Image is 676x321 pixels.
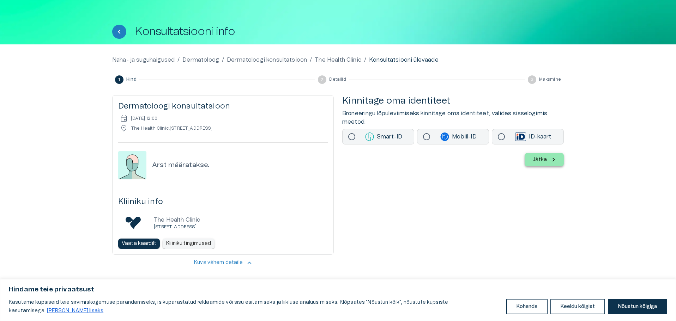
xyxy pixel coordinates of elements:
h5: Dermatoloogi konsultatsioon [118,101,328,111]
p: Hindame teie privaatsust [9,285,667,294]
button: Jätka [525,153,564,166]
a: Dermatoloogi konsultatsioon [227,56,307,64]
p: ID-kaart [509,132,558,141]
h1: Konsultatsiooni info [135,25,235,38]
p: Kasutame küpsiseid teie sirvimiskogemuse parandamiseks, isikupärastatud reklaamide või sisu esita... [9,298,501,315]
h6: Arst määratakse. [152,161,210,170]
button: Keeldu kõigist [550,299,605,314]
span: Detailid [329,76,346,82]
span: event [120,114,128,123]
text: 1 [118,78,120,82]
button: Tagasi [112,25,126,39]
a: Loe lisaks [47,308,104,314]
span: Maksmine [539,76,561,82]
button: Nõustun kõigiga [608,299,667,314]
a: The Health Clinic [315,56,361,64]
p: Mobiil-ID [434,132,483,141]
p: Smart-ID [359,132,408,141]
img: mobile-id login [440,132,449,141]
img: doctor [118,151,146,179]
img: id-card login [515,132,526,141]
button: Kliiniku tingimused [163,239,215,249]
text: 3 [531,78,533,82]
a: Dermatoloog [182,56,219,64]
img: The Health Clinic logo [126,216,141,230]
span: Hind [126,76,137,82]
span: keyboard_arrow_up [246,259,253,267]
p: / [222,56,224,64]
p: / [310,56,312,64]
p: The Health Clinic , [STREET_ADDRESS] [131,125,212,131]
p: Broneeringu lõpuleviimiseks kinnitage oma identiteet, valides sisselogimis meetod. [342,109,564,126]
p: Kuva vähem detaile [194,259,243,266]
p: Jätka [532,156,547,163]
p: The Health Clinic [154,216,200,224]
button: Kuva vähem detailekeyboard_arrow_up [112,256,334,270]
p: Vaata kaardilt [122,240,156,247]
span: Help [36,6,47,11]
a: Naha- ja suguhaigused [112,56,175,64]
h5: Kliiniku info [118,197,328,207]
p: / [177,56,180,64]
button: Kohanda [506,299,548,314]
p: [DATE] 12:00 [131,116,157,122]
text: 2 [321,78,324,82]
p: [STREET_ADDRESS] [154,224,200,230]
p: Kliiniku tingimused [166,240,211,247]
p: Konsultatsiooni ülevaade [369,56,439,64]
p: / [364,56,366,64]
h4: Kinnitage oma identiteet [342,95,564,106]
button: Vaata kaardilt [118,239,160,249]
img: smart-id login [365,132,374,141]
span: location_on [120,124,128,132]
